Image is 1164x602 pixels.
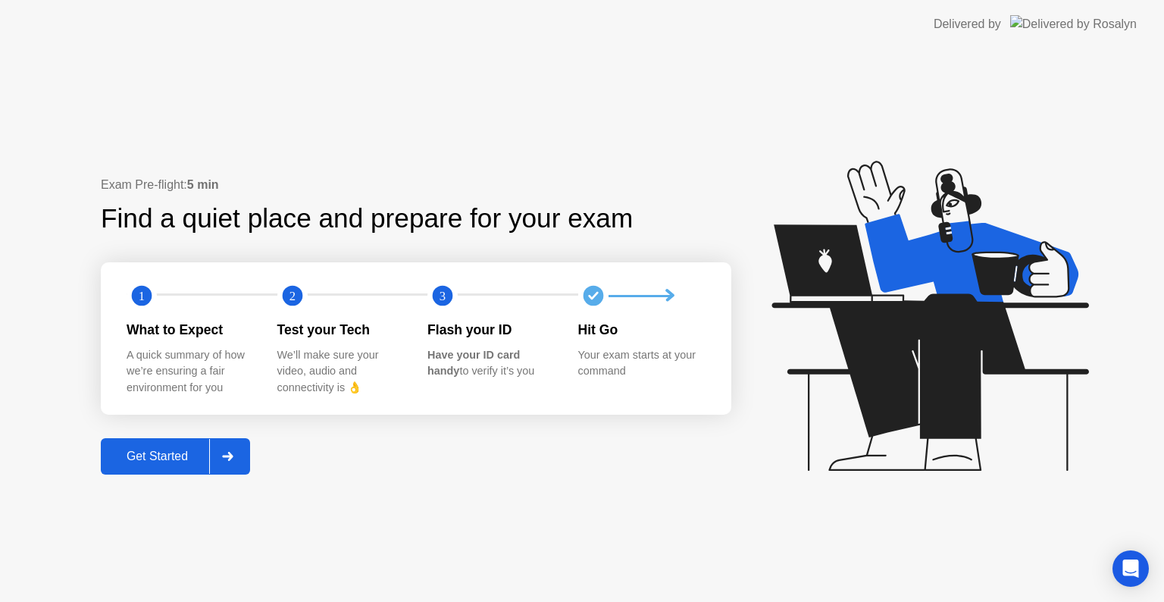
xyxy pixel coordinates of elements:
button: Get Started [101,438,250,475]
div: Get Started [105,450,209,463]
div: A quick summary of how we’re ensuring a fair environment for you [127,347,253,397]
div: Exam Pre-flight: [101,176,731,194]
text: 1 [139,289,145,303]
div: Find a quiet place and prepare for your exam [101,199,635,239]
img: Delivered by Rosalyn [1010,15,1137,33]
b: Have your ID card handy [427,349,520,378]
div: to verify it’s you [427,347,554,380]
div: Your exam starts at your command [578,347,705,380]
div: Hit Go [578,320,705,340]
div: Test your Tech [277,320,404,340]
b: 5 min [187,178,219,191]
div: Delivered by [934,15,1001,33]
div: What to Expect [127,320,253,340]
div: Flash your ID [427,320,554,340]
div: Open Intercom Messenger [1112,550,1149,587]
div: We’ll make sure your video, audio and connectivity is 👌 [277,347,404,397]
text: 2 [289,289,295,303]
text: 3 [440,289,446,303]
